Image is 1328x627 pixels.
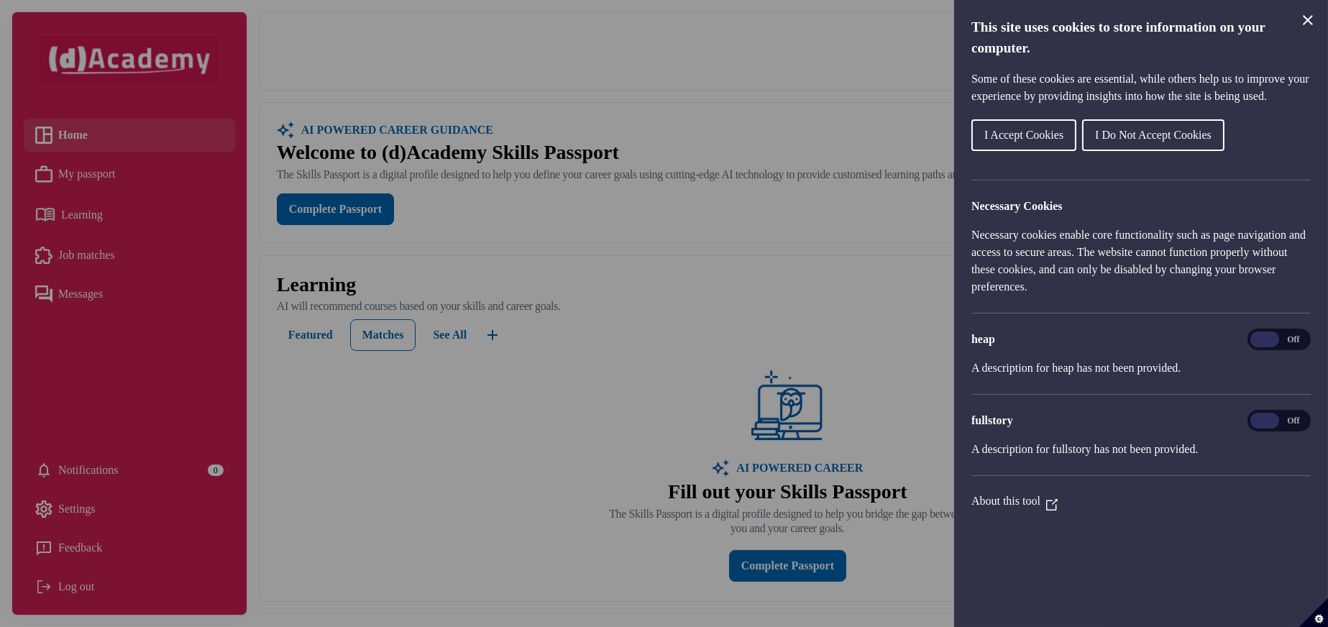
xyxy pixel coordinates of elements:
button: Set cookie preferences [1299,598,1328,627]
button: I Do Not Accept Cookies [1082,119,1224,151]
span: On [1250,413,1279,429]
h3: fullstory [971,412,1311,429]
a: About this tool [971,495,1058,507]
p: Some of these cookies are essential, while others help us to improve your experience by providing... [971,70,1311,105]
h1: This site uses cookies to store information on your computer. [971,17,1311,59]
p: A description for fullstory has not been provided. [971,441,1311,458]
span: I Do Not Accept Cookies [1095,129,1212,141]
span: Off [1279,331,1308,347]
button: Close Cookie Control [1299,12,1316,29]
p: A description for heap has not been provided. [971,360,1311,377]
span: Off [1279,413,1308,429]
h2: Necessary Cookies [971,198,1311,215]
span: On [1250,331,1279,347]
p: Necessary cookies enable core functionality such as page navigation and access to secure areas. T... [971,226,1311,296]
span: I Accept Cookies [984,129,1063,141]
button: I Accept Cookies [971,119,1076,151]
h3: heap [971,331,1311,348]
